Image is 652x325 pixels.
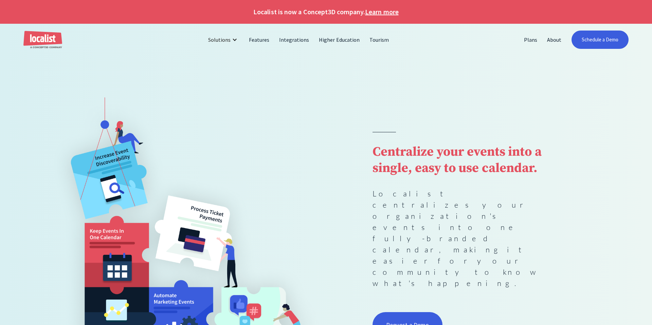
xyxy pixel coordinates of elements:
[542,32,566,48] a: About
[365,7,398,17] a: Learn more
[519,32,542,48] a: Plans
[373,144,541,176] strong: Centralize your events into a single, easy to use calendar.
[23,31,62,49] a: home
[208,36,231,44] div: Solutions
[244,32,274,48] a: Features
[373,188,559,289] p: Localist centralizes your organization's events into one fully-branded calendar, making it easier...
[365,32,394,48] a: Tourism
[572,31,629,49] a: Schedule a Demo
[203,32,244,48] div: Solutions
[274,32,314,48] a: Integrations
[314,32,365,48] a: Higher Education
